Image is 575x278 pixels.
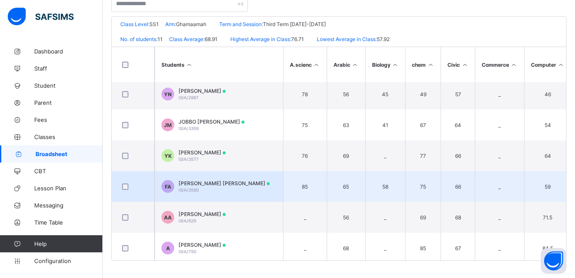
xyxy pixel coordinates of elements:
td: 78 [283,79,327,109]
i: Sort in Ascending Order [352,62,359,68]
td: 64 [441,109,475,140]
span: ISIA/750 [179,249,196,254]
span: Lowest Average in Class: [317,36,377,42]
td: 66 [441,140,475,171]
td: 46 [524,79,571,109]
i: Sort in Ascending Order [510,62,518,68]
span: Term and Session: [219,21,263,27]
td: _ [475,202,524,233]
span: Classes [34,133,103,140]
span: Arm: [165,21,176,27]
td: 75 [283,109,327,140]
td: 77 [405,140,441,171]
td: 41 [365,109,405,140]
td: 59 [524,171,571,202]
span: Fees [34,116,103,123]
i: Sort in Ascending Order [557,62,565,68]
td: 66 [441,171,475,202]
td: 68 [441,202,475,233]
button: Open asap [541,248,566,274]
td: 71.5 [524,202,571,233]
th: Commerce [475,47,524,82]
td: 84.5 [524,233,571,263]
img: safsims [8,8,74,26]
span: ISIA/626 [179,218,196,223]
span: ISIA/3359 [179,126,199,131]
i: Sort in Ascending Order [392,62,399,68]
td: _ [365,202,405,233]
td: 76 [283,140,327,171]
span: ISIA/3580 [179,187,199,192]
i: Sort Ascending [186,62,193,68]
td: _ [475,233,524,263]
span: ISIA/2987 [179,95,199,100]
span: JOBBO [PERSON_NAME] [179,118,244,125]
td: 68 [327,233,365,263]
th: Computer [524,47,571,82]
td: 69 [405,202,441,233]
span: [PERSON_NAME] [179,149,226,156]
span: 68.91 [205,36,217,42]
td: 65 [327,171,365,202]
span: [PERSON_NAME] [179,242,226,248]
span: [PERSON_NAME] [PERSON_NAME] [179,180,270,186]
th: Arabic [327,47,365,82]
span: Class Average: [169,36,205,42]
td: _ [475,109,524,140]
span: YK [164,153,172,159]
th: A.scienc [283,47,327,82]
span: Help [34,240,102,247]
span: 57.92 [377,36,390,42]
td: _ [283,233,327,263]
span: Student [34,82,103,89]
td: 57 [441,79,475,109]
td: _ [365,140,405,171]
td: _ [283,202,327,233]
span: Highest Average in Class: [230,36,291,42]
span: Parent [34,99,103,106]
span: [PERSON_NAME] [179,88,226,94]
td: _ [475,79,524,109]
td: 58 [365,171,405,202]
span: FA [165,183,171,190]
span: Ghamaamah [176,21,206,27]
th: Students [155,47,283,82]
span: AA [164,214,172,221]
span: Staff [34,65,103,72]
td: _ [475,171,524,202]
td: 75 [405,171,441,202]
td: 45 [365,79,405,109]
td: 63 [327,109,365,140]
span: Time Table [34,219,103,226]
th: chem [405,47,441,82]
span: JM [164,122,172,128]
span: SS1 [149,21,159,27]
i: Sort in Ascending Order [427,62,434,68]
span: YN [164,91,172,98]
span: Class Level: [120,21,149,27]
td: 56 [327,202,365,233]
th: Biology [365,47,405,82]
td: 64 [524,140,571,171]
i: Sort in Ascending Order [313,62,320,68]
span: CBT [34,168,103,174]
span: ISIA/3577 [179,157,199,162]
span: Messaging [34,202,103,209]
td: 67 [405,109,441,140]
td: 85 [283,171,327,202]
span: 76.71 [291,36,304,42]
td: 85 [405,233,441,263]
i: Sort in Ascending Order [461,62,468,68]
span: No. of students: [120,36,158,42]
td: 49 [405,79,441,109]
span: 11 [158,36,163,42]
span: A [166,245,170,251]
span: [PERSON_NAME] [179,211,226,217]
td: 69 [327,140,365,171]
span: Broadsheet [36,151,103,157]
span: Third Term [DATE]-[DATE] [263,21,326,27]
td: 54 [524,109,571,140]
td: 67 [441,233,475,263]
span: Lesson Plan [34,185,103,192]
td: _ [365,233,405,263]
